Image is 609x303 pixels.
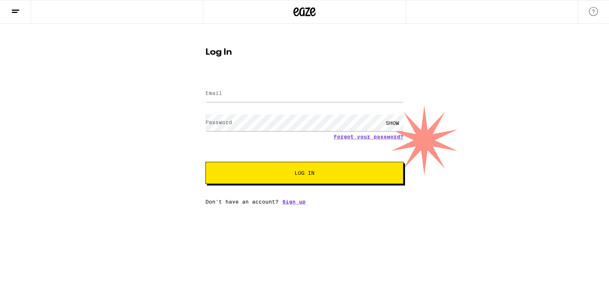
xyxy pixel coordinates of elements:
[205,90,222,96] label: Email
[381,115,404,131] div: SHOW
[205,199,404,205] div: Don't have an account?
[282,199,306,205] a: Sign up
[334,134,404,140] a: Forgot your password?
[205,119,232,125] label: Password
[205,48,404,57] h1: Log In
[295,170,314,176] span: Log In
[205,162,404,184] button: Log In
[205,85,404,102] input: Email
